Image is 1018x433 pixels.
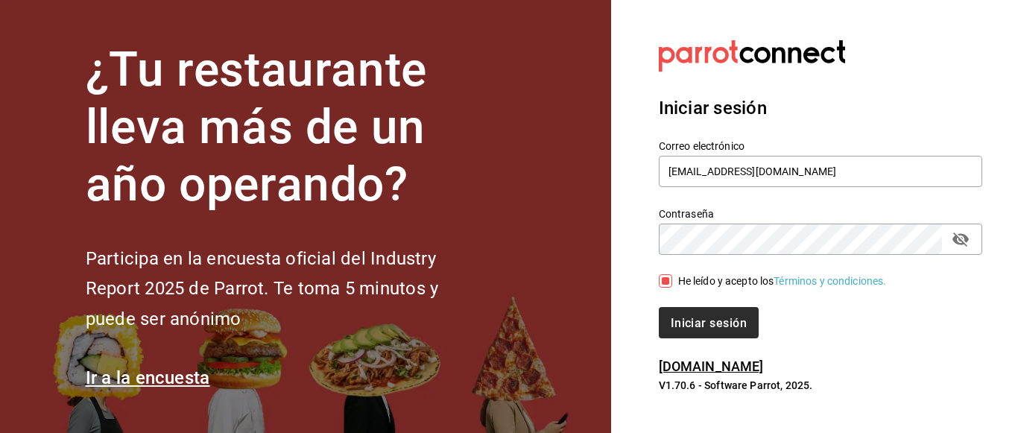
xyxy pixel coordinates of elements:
a: Ir a la encuesta [86,367,210,388]
font: He leído y acepto los [678,275,774,287]
font: Correo electrónico [659,140,744,152]
font: ¿Tu restaurante lleva más de un año operando? [86,42,427,212]
font: Iniciar sesión [659,98,767,118]
input: Ingresa tu correo electrónico [659,156,982,187]
font: Iniciar sesión [671,315,747,329]
a: Términos y condiciones. [774,275,886,287]
font: Contraseña [659,208,714,220]
font: Participa en la encuesta oficial del Industry Report 2025 de Parrot. Te toma 5 minutos y puede se... [86,248,438,330]
font: V1.70.6 - Software Parrot, 2025. [659,379,813,391]
a: [DOMAIN_NAME] [659,358,764,374]
button: Iniciar sesión [659,307,759,338]
button: campo de contraseña [948,227,973,252]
